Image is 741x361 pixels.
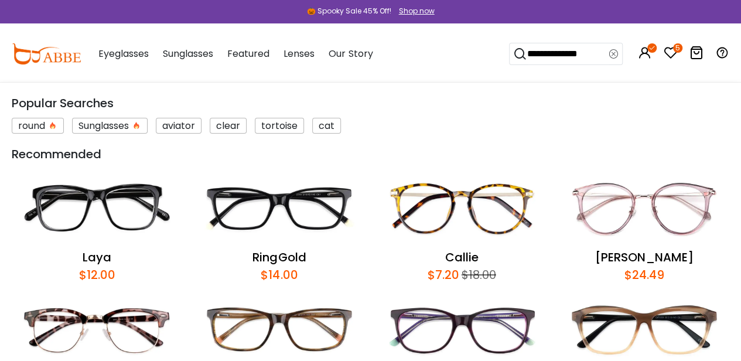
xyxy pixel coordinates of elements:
[428,266,459,284] div: $7.20
[163,47,213,60] span: Sunglasses
[445,249,479,265] a: Callie
[156,118,202,134] div: aviator
[261,266,298,284] div: $14.00
[210,118,247,134] div: clear
[399,6,435,16] div: Shop now
[79,266,115,284] div: $12.00
[377,169,547,248] img: Callie
[98,47,149,60] span: Eyeglasses
[12,118,64,134] div: round
[252,249,306,265] a: RingGold
[12,145,729,163] div: Recommended
[329,47,373,60] span: Our Story
[194,169,364,248] img: RingGold
[83,249,111,265] a: Laya
[459,266,496,284] div: $18.00
[284,47,315,60] span: Lenses
[12,43,81,64] img: abbeglasses.com
[624,266,664,284] div: $24.49
[559,169,729,248] img: Naomi
[393,6,435,16] a: Shop now
[307,6,391,16] div: 🎃 Spooky Sale 45% Off!
[255,118,304,134] div: tortoise
[12,169,182,248] img: Laya
[12,94,729,112] div: Popular Searches
[673,43,682,53] i: 5
[595,249,693,265] a: [PERSON_NAME]
[72,118,148,134] div: Sunglasses
[227,47,269,60] span: Featured
[312,118,341,134] div: cat
[664,48,678,62] a: 5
